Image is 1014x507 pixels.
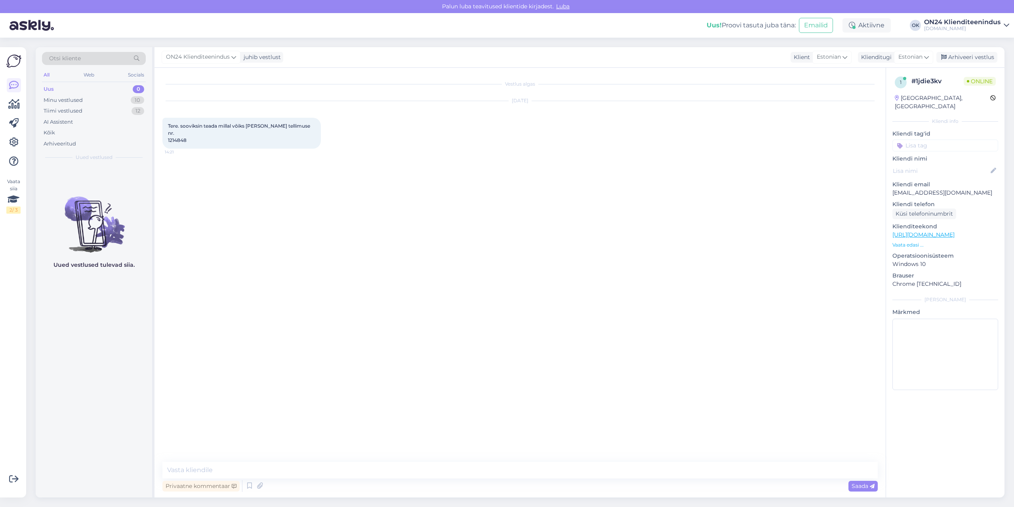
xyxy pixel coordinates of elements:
div: Kõik [44,129,55,137]
p: Kliendi telefon [892,200,998,209]
p: Uued vestlused tulevad siia. [53,261,135,269]
div: Proovi tasuta juba täna: [707,21,796,30]
div: Privaatne kommentaar [162,481,240,492]
span: Otsi kliente [49,54,81,63]
div: 2 / 3 [6,207,21,214]
div: 0 [133,85,144,93]
div: Vestlus algas [162,80,878,88]
div: Arhiveeritud [44,140,76,148]
div: juhib vestlust [240,53,281,61]
span: Estonian [898,53,923,61]
a: ON24 Klienditeenindus[DOMAIN_NAME] [924,19,1009,32]
span: 1 [900,79,902,85]
p: Klienditeekond [892,222,998,231]
div: # 1jdie3kv [911,77,964,86]
p: Kliendi email [892,180,998,189]
input: Lisa tag [892,140,998,151]
div: Klient [791,53,810,61]
span: Uued vestlused [76,154,112,161]
span: Online [964,77,996,86]
div: [GEOGRAPHIC_DATA], [GEOGRAPHIC_DATA] [895,94,990,111]
div: Socials [126,70,146,80]
p: Kliendi tag'id [892,130,998,138]
p: Brauser [892,272,998,280]
div: Klienditugi [858,53,892,61]
div: Tiimi vestlused [44,107,82,115]
div: 12 [132,107,144,115]
span: ON24 Klienditeenindus [166,53,230,61]
p: Märkmed [892,308,998,316]
span: Estonian [817,53,841,61]
div: Küsi telefoninumbrit [892,209,956,219]
span: Luba [554,3,572,10]
div: ON24 Klienditeenindus [924,19,1001,25]
div: [DATE] [162,97,878,104]
span: 14:21 [165,149,194,155]
p: Vaata edasi ... [892,241,998,249]
p: Windows 10 [892,260,998,268]
div: [PERSON_NAME] [892,296,998,303]
a: [URL][DOMAIN_NAME] [892,231,955,238]
p: Chrome [TECHNICAL_ID] [892,280,998,288]
img: No chats [36,182,152,254]
div: Web [82,70,96,80]
div: OK [910,20,921,31]
p: Kliendi nimi [892,155,998,163]
div: All [42,70,51,80]
p: Operatsioonisüsteem [892,252,998,260]
button: Emailid [799,18,833,33]
div: Vaata siia [6,178,21,214]
img: Askly Logo [6,54,21,69]
b: Uus! [707,21,722,29]
p: [EMAIL_ADDRESS][DOMAIN_NAME] [892,189,998,197]
input: Lisa nimi [893,166,989,175]
div: AI Assistent [44,118,73,126]
div: Aktiivne [842,18,891,33]
div: Kliendi info [892,118,998,125]
div: Arhiveeri vestlus [936,52,997,63]
div: 10 [131,96,144,104]
div: [DOMAIN_NAME] [924,25,1001,32]
div: Minu vestlused [44,96,83,104]
div: Uus [44,85,54,93]
span: Tere. sooviksin teada millal võiks [PERSON_NAME] tellimuse nr. 1214848 [168,123,311,143]
span: Saada [852,482,875,490]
